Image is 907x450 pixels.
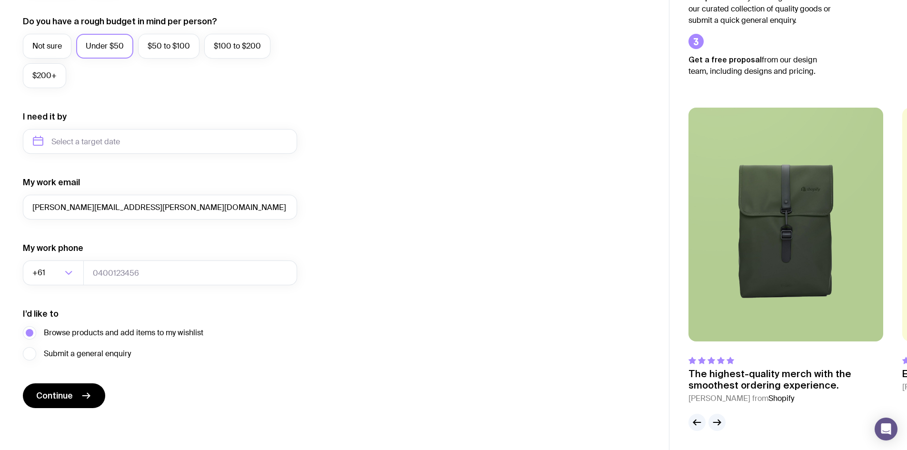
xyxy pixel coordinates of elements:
label: I need it by [23,111,67,122]
span: Submit a general enquiry [44,348,131,360]
div: Open Intercom Messenger [875,418,897,440]
label: My work phone [23,242,83,254]
label: Under $50 [76,34,133,59]
input: 0400123456 [83,260,297,285]
input: you@email.com [23,195,297,220]
label: Do you have a rough budget in mind per person? [23,16,217,27]
label: My work email [23,177,80,188]
cite: [PERSON_NAME] from [688,393,883,404]
label: $100 to $200 [204,34,270,59]
span: +61 [32,260,47,285]
input: Select a target date [23,129,297,154]
p: from our design team, including designs and pricing. [688,54,831,77]
div: Search for option [23,260,84,285]
span: Browse products and add items to my wishlist [44,327,203,339]
span: Shopify [768,393,794,403]
p: The highest-quality merch with the smoothest ordering experience. [688,368,883,391]
label: $50 to $100 [138,34,199,59]
span: Continue [36,390,73,401]
label: I’d like to [23,308,59,320]
button: Continue [23,383,105,408]
input: Search for option [47,260,62,285]
strong: Get a free proposal [688,55,762,64]
label: $200+ [23,63,66,88]
label: Not sure [23,34,71,59]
